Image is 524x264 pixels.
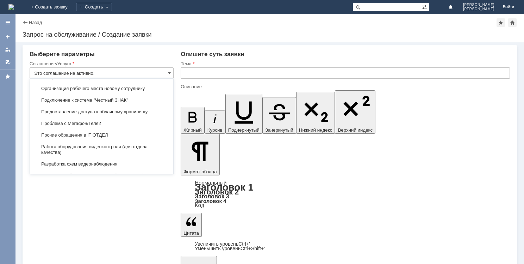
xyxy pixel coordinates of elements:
a: Мои согласования [2,56,13,68]
span: Прочие обращения в IT ОТДЕЛ [34,132,169,138]
div: Добавить в избранное [497,18,505,27]
div: Соглашение/Услуга [30,61,172,66]
span: Формат абзаца [183,169,217,174]
span: Жирный [183,127,202,133]
span: Работа оборудования видеоконтроля (для отдела качества) [34,144,169,155]
span: Выберите параметры [30,51,95,58]
button: Формат абзаца [181,134,219,175]
img: logo [8,4,14,10]
span: Разработка схем видеонаблюдения [34,161,169,167]
a: Заголовок 4 [195,198,226,204]
div: Формат абзаца [181,180,510,208]
button: Верхний индекс [335,90,375,134]
a: Нормальный [195,180,226,186]
button: Жирный [181,107,205,134]
a: Заголовок 3 [195,193,229,199]
button: Цитата [181,213,202,237]
div: Тема [181,61,509,66]
div: Сделать домашней страницей [508,18,517,27]
span: [PERSON_NAME] [463,3,494,7]
a: Перейти на домашнюю страницу [8,4,14,10]
span: Проблема с Мегафон/Теле2 [34,121,169,126]
div: Запрос на обслуживание / Создание заявки [23,31,517,38]
a: Заголовок 2 [195,188,239,196]
div: Цитата [181,242,510,251]
button: Зачеркнутый [262,97,296,134]
a: Назад [29,20,42,25]
button: Курсив [205,110,225,134]
span: Решение проблем со стационарной телефонной связью [34,173,169,179]
div: Описание [181,84,509,89]
a: Increase [195,241,250,247]
span: Организация рабочего места новому сотруднику [34,86,169,91]
span: Расширенный поиск [422,3,429,10]
span: Курсив [207,127,223,133]
span: Нижний индекс [299,127,332,133]
span: [PERSON_NAME] [463,7,494,11]
a: Создать заявку [2,31,13,42]
span: Цитата [183,230,199,236]
div: Создать [76,3,112,11]
a: Код [195,202,204,209]
span: Опишите суть заявки [181,51,244,58]
span: Верхний индекс [338,127,373,133]
span: Зачеркнутый [265,127,293,133]
button: Нижний индекс [296,92,335,134]
a: Decrease [195,246,265,251]
button: Подчеркнутый [225,94,262,134]
span: Подчеркнутый [228,127,260,133]
span: Подключение к системе "Честный ЗНАК" [34,97,169,103]
span: Ctrl+Shift+' [241,246,265,251]
a: Заголовок 1 [195,182,254,193]
span: Ctrl+' [238,241,250,247]
a: Мои заявки [2,44,13,55]
span: Предоставление доступа к облачному хранилищу [34,109,169,115]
